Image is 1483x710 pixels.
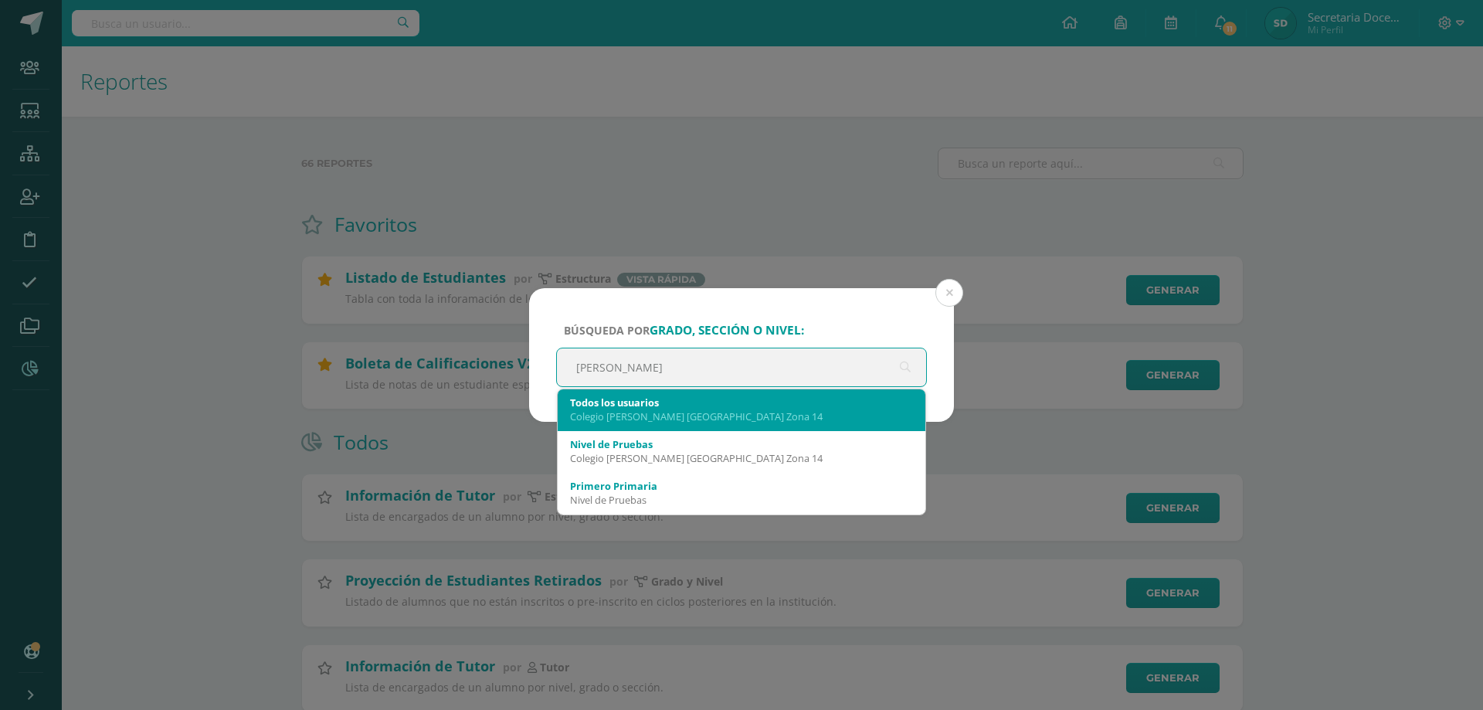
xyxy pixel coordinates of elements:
span: Búsqueda por [564,323,804,338]
input: ej. Primero primaria, etc. [557,348,926,386]
div: Colegio [PERSON_NAME] [GEOGRAPHIC_DATA] Zona 14 [570,409,913,423]
button: Close (Esc) [935,279,963,307]
div: Todos los usuarios [570,396,913,409]
div: Primero Primaria [570,479,913,493]
strong: grado, sección o nivel: [650,322,804,338]
div: Nivel de Pruebas [570,437,913,451]
div: Nivel de Pruebas [570,493,913,507]
div: Colegio [PERSON_NAME] [GEOGRAPHIC_DATA] Zona 14 [570,451,913,465]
